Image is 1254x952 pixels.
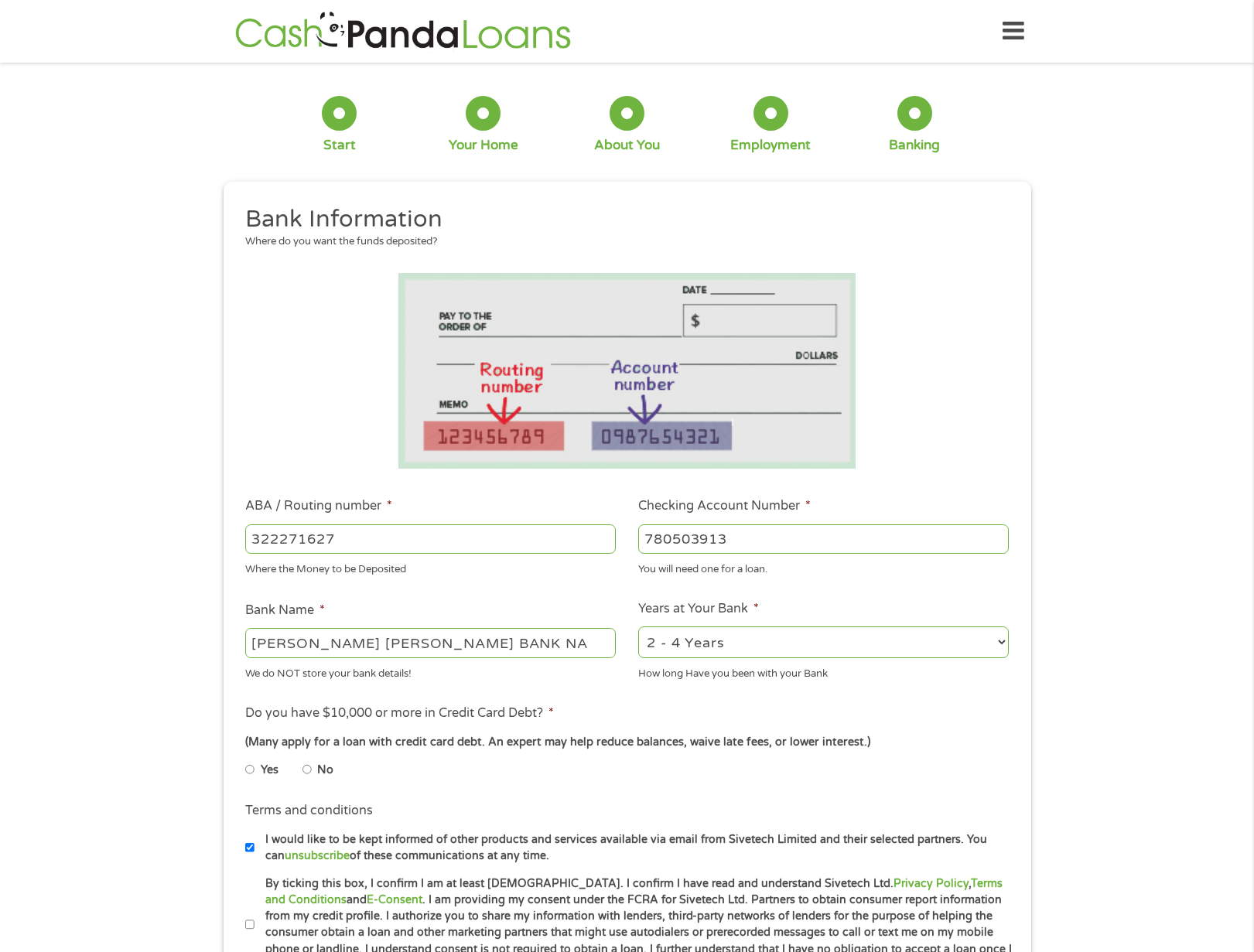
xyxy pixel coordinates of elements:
[245,705,554,722] label: Do you have $10,000 or more in Credit Card Debt?
[261,762,278,779] label: Yes
[245,204,997,235] h2: Bank Information
[638,557,1009,578] div: You will need one for a loan.
[894,877,969,890] a: Privacy Policy
[638,660,1009,681] div: How long Have you been with your Bank
[323,137,356,154] div: Start
[285,849,350,862] a: unsubscribe
[245,524,616,554] input: 263177916
[594,137,660,154] div: About You
[245,557,616,578] div: Where the Money to be Deposited
[255,831,1013,865] label: I would like to be kept informed of other products and services available via email from Sivetech...
[638,601,759,617] label: Years at Your Bank
[889,137,940,154] div: Banking
[398,273,856,469] img: Routing number location
[367,893,422,906] a: E-Consent
[245,803,373,819] label: Terms and conditions
[245,234,997,250] div: Where do you want the funds deposited?
[231,9,576,53] img: GetLoanNow Logo
[317,762,333,779] label: No
[245,734,1008,751] div: (Many apply for a loan with credit card debt. An expert may help reduce balances, waive late fees...
[265,877,1003,906] a: Terms and Conditions
[638,498,811,514] label: Checking Account Number
[245,602,325,619] label: Bank Name
[638,524,1009,554] input: 345634636
[449,137,518,154] div: Your Home
[245,660,616,681] div: We do NOT store your bank details!
[245,498,392,514] label: ABA / Routing number
[730,137,811,154] div: Employment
